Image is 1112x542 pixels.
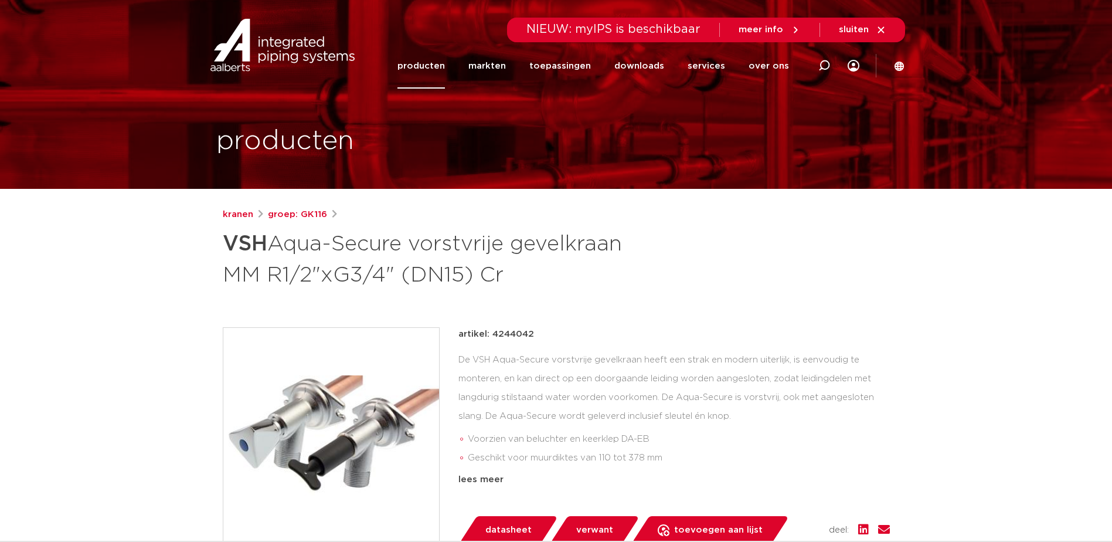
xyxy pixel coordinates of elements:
a: producten [397,43,445,89]
a: services [688,43,725,89]
a: kranen [223,208,253,222]
a: over ons [749,43,789,89]
span: NIEUW: myIPS is beschikbaar [526,23,700,35]
h1: Aqua-Secure vorstvrije gevelkraan MM R1/2"xG3/4" (DN15) Cr [223,226,663,290]
div: De VSH Aqua-Secure vorstvrije gevelkraan heeft een strak en modern uiterlijk, is eenvoudig te mon... [458,351,890,468]
a: toepassingen [529,43,591,89]
li: Geschikt voor muurdiktes van 110 tot 378 mm [468,449,890,468]
a: meer info [739,25,801,35]
strong: VSH [223,233,267,255]
h1: producten [216,123,354,160]
span: toevoegen aan lijst [674,521,763,540]
span: meer info [739,25,783,34]
span: datasheet [485,521,532,540]
li: Voorzien van beluchter en keerklep DA-EB [468,430,890,449]
p: artikel: 4244042 [458,327,534,341]
span: deel: [829,523,849,537]
a: markten [468,43,506,89]
nav: Menu [397,43,789,89]
div: lees meer [458,473,890,487]
a: sluiten [839,25,886,35]
span: verwant [576,521,613,540]
a: groep: GK116 [268,208,327,222]
span: sluiten [839,25,869,34]
a: downloads [614,43,664,89]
